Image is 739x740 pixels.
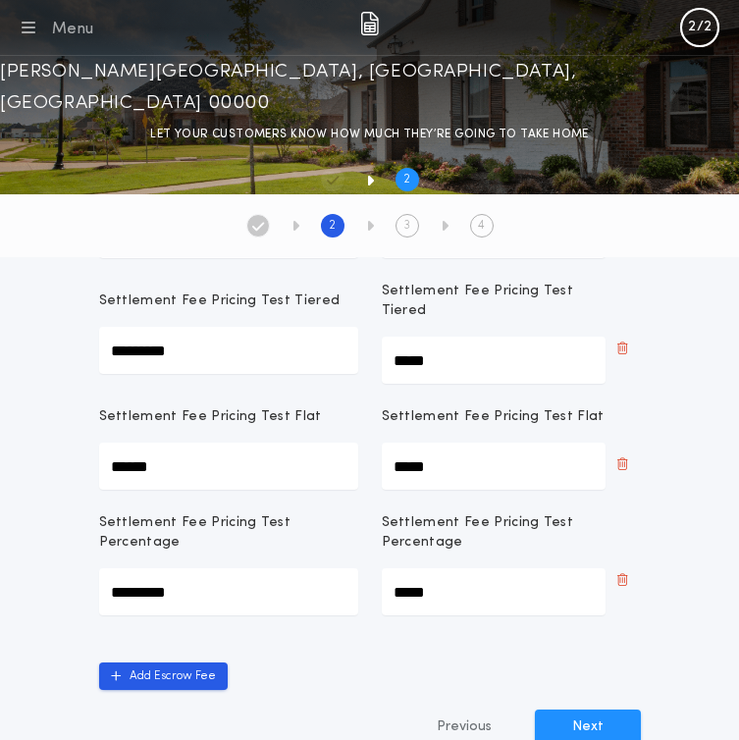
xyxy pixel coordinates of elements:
h2: 4 [478,218,485,234]
p: Settlement Fee Pricing Test Tiered [382,282,606,321]
p: Settlement Fee Pricing Test Flat [99,407,322,427]
input: Settlement Fee Pricing Test Tiered [99,327,358,374]
input: Settlement Fee Pricing Test Flat [99,443,358,490]
p: Settlement Fee Pricing Test Percentage [99,513,358,553]
h2: 2 [403,172,410,187]
p: Settlement Fee Pricing Test Percentage [382,513,606,553]
h2: 3 [403,218,410,234]
img: img [360,12,379,35]
input: Settlement Fee Pricing Test Percentage [99,568,358,615]
p: Settlement Fee Pricing Test Flat [382,407,605,427]
button: Add Escrow Fee [99,662,228,690]
p: LET YOUR CUSTOMERS KNOW HOW MUCH THEY’RE GOING TO TAKE HOME [150,125,589,144]
h2: 2 [329,218,336,234]
button: Menu [16,14,93,41]
input: Settlement Fee Pricing Test Flat [382,443,606,490]
input: Settlement Fee Pricing Test Percentage [382,568,606,615]
input: Settlement Fee Pricing Test Tiered [382,337,606,384]
p: Settlement Fee Pricing Test Tiered [99,291,341,311]
div: Menu [51,18,93,41]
